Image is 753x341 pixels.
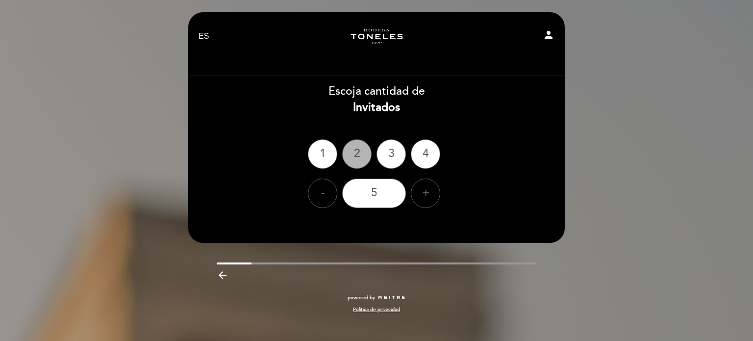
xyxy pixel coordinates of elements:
div: 4 [411,139,440,169]
span: powered by [348,294,375,301]
a: powered by [348,294,405,301]
a: Turismo Bodega Los Toneles [315,23,438,50]
div: 2 [342,139,372,169]
i: person [543,29,554,41]
div: - [308,179,337,208]
button: person [543,29,554,44]
div: + [411,179,440,208]
i: arrow_backward [217,269,228,281]
img: MEITRE [377,295,405,300]
div: 3 [376,139,406,169]
b: Invitados [353,101,400,114]
div: 5 [342,179,406,208]
div: Escoja cantidad de [188,83,565,116]
div: 1 [308,139,337,169]
a: Política de privacidad [353,306,400,313]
